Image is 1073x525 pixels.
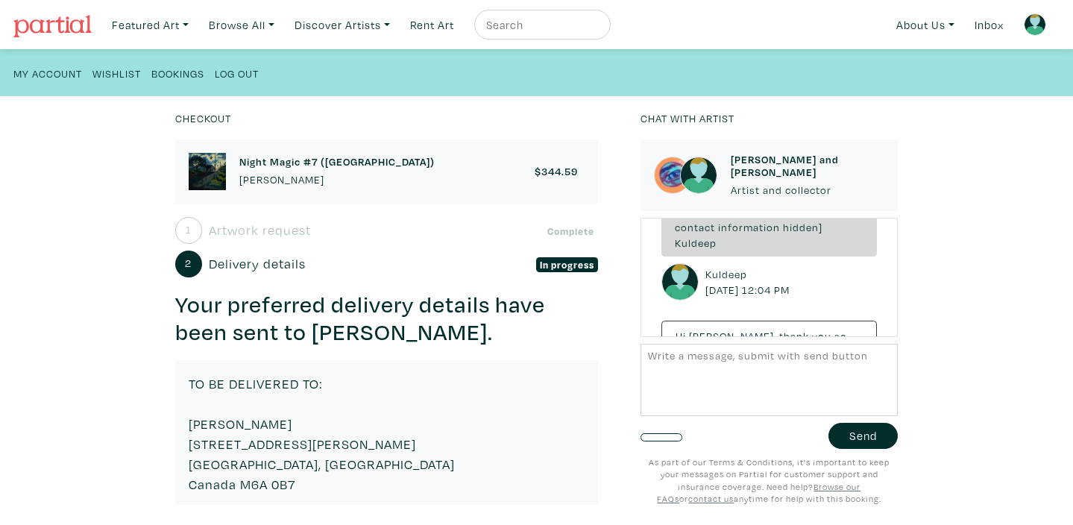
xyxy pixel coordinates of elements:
small: Kuldeep [DATE] 12:04 PM [705,266,793,298]
small: 1 [186,224,192,235]
span: 344.59 [541,164,578,178]
a: Browse All [202,10,281,40]
small: Wishlist [92,66,141,81]
span: [PERSON_NAME], [689,329,776,343]
a: Browse our FAQs [657,481,860,505]
span: hidden] [783,220,822,234]
h6: $ [535,165,578,177]
a: Discover Artists [288,10,397,40]
h6: [PERSON_NAME] and [PERSON_NAME] [731,153,884,179]
small: Bookings [151,66,204,81]
img: phpThumb.php [654,157,691,194]
button: Send [828,423,898,449]
a: My Account [13,63,82,83]
small: Checkout [175,111,231,125]
img: phpThumb.php [189,153,226,190]
a: Log Out [215,63,259,83]
small: Log Out [215,66,259,81]
span: thank [779,329,809,343]
a: Wishlist [92,63,141,83]
span: Artwork request [209,220,311,240]
a: contact us [688,493,734,504]
small: As part of our Terms & Conditions, it's important to keep your messages on Partial for customer s... [649,456,890,505]
span: you [812,329,831,343]
h3: Your preferred delivery details have been sent to [PERSON_NAME]. [175,291,599,348]
span: Complete [544,224,599,239]
img: avatar.png [661,263,699,301]
small: Chat with artist [641,111,734,125]
span: Delivery details [209,254,306,274]
small: My Account [13,66,82,81]
h6: Night Magic #7 ([GEOGRAPHIC_DATA]) [239,155,435,168]
a: Rent Art [403,10,461,40]
img: avatar.png [1024,13,1046,36]
span: information [718,220,780,234]
a: About Us [890,10,961,40]
input: Search [485,16,597,34]
span: so [834,329,847,343]
img: avatar.png [680,157,717,194]
a: Bookings [151,63,204,83]
p: Artist and collector [731,182,884,198]
div: TO BE DELIVERED TO: [PERSON_NAME] [STREET_ADDRESS][PERSON_NAME] [GEOGRAPHIC_DATA], [GEOGRAPHIC_DA... [175,360,599,508]
p: [PERSON_NAME] [239,172,435,188]
a: Night Magic #7 ([GEOGRAPHIC_DATA]) [PERSON_NAME] [239,155,435,187]
span: contact [675,220,715,234]
small: 2 [185,258,192,268]
a: $344.59 [535,165,585,177]
a: Featured Art [105,10,195,40]
span: In progress [536,257,599,272]
span: Hi [676,329,686,343]
span: Kuldeep [675,236,717,250]
a: Inbox [968,10,1010,40]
